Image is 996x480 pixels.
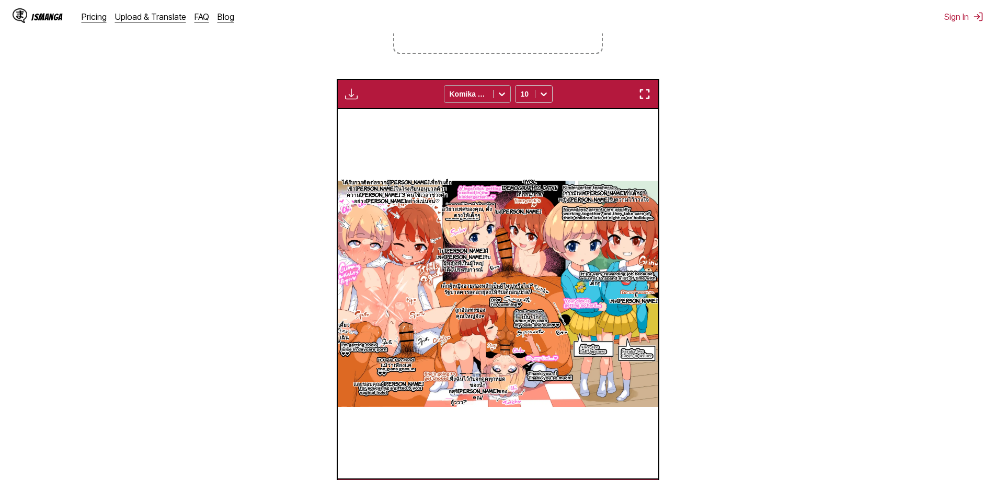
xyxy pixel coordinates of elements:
[338,181,658,407] img: Manga Panel
[82,11,107,22] a: Pricing
[351,378,426,389] p: และขอบคุณผู้[PERSON_NAME]
[587,277,602,288] p: เด็กๆ
[447,373,509,402] p: ทิ้งฉันไว้กับจะดูดทุกหยดของน้ำอสุจิ[PERSON_NAME]ของคุณ!
[379,359,414,370] p: แม้ว่าเพียงแค่
[336,319,352,330] p: เคี้ยว
[217,11,234,22] a: Blog
[607,289,666,306] p: มีเพศ[PERSON_NAME]กับ
[520,311,541,322] p: เป็น, ไก่
[435,280,540,297] p: เด็กผู้หญิงอายุสองหลักเป็นผู้ใหญ่หรือไม่? รัฐบาลควรลดอายุลงให้กับเด็กอนุบาล!
[549,188,658,204] p: การมีเพศ[PERSON_NAME]กับเด็กผู้หญิง[PERSON_NAME]รับความไว้วางใจ
[338,332,351,342] p: เฉิน
[13,8,82,25] a: IsManga LogoIsManga
[115,11,186,22] a: Upload & Translate
[944,11,983,22] button: Sign In
[434,245,493,274] p: ไม่[PERSON_NAME]มีเพศ[PERSON_NAME]กับผู้หญิงที่เป็นผู้ใหญ่ได้jประสบการณ์
[638,88,651,100] img: Enter fullscreen
[345,88,358,100] img: Download translated images
[500,176,559,199] p: 4yol [DEMOGRAPHIC_DATA]! เด็กอนุบาล!
[489,206,543,216] p: เสียง[PERSON_NAME]
[438,203,495,220] p: อวัยวะเพศของคุณ, ตั้งตรงให้เด็กๆ
[449,396,469,407] p: อู้ววว?
[338,177,456,206] p: ได้รับการติดต่อจากผู้[PERSON_NAME]เพื่อรับเด็กเข้า[PERSON_NAME]ในโรงเรียนอนุบาลด้วยความ[PERSON_NA...
[194,11,209,22] a: FAQ
[13,8,27,23] img: IsManga Logo
[452,304,488,321] p: ลูกอัณฑะของคุณใหญ่จัง♥
[973,11,983,22] img: Sign out
[31,12,63,22] div: IsManga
